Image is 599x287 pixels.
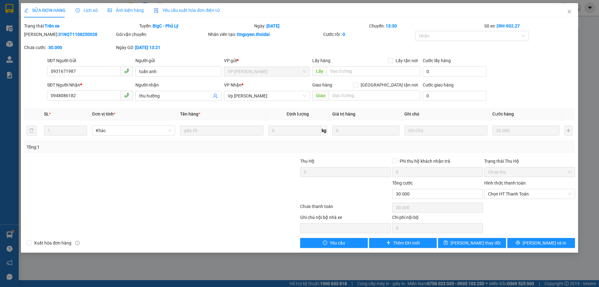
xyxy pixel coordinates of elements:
[329,91,420,101] input: Dọc đường
[299,203,392,214] div: Chưa thanh toán
[496,23,520,28] b: 29H-932.27
[237,32,270,37] b: ttnguyen.thoidai
[330,240,345,246] span: Yêu cầu
[423,82,454,87] label: Cước giao hàng
[23,22,139,29] div: Trạng thái:
[58,32,97,37] b: 31NQT1108250028
[392,214,483,223] div: Chi phí nội bộ
[300,238,368,248] button: exclamation-circleYêu cầu
[393,57,420,64] span: Lấy tận nơi
[92,111,115,116] span: Đơn vị tính
[96,126,171,135] span: Khác
[48,45,62,50] b: 30.000
[423,91,486,101] input: Cước giao hàng
[47,57,133,64] div: SĐT Người Gửi
[343,32,345,37] b: 0
[397,158,453,165] span: Phí thu hộ khách nhận trả
[386,240,391,245] span: plus
[27,144,231,151] div: Tổng: 1
[124,93,129,98] span: phone
[44,111,49,116] span: SL
[438,238,506,248] button: save[PERSON_NAME] thay đổi
[287,111,309,116] span: Định lượng
[124,68,129,73] span: phone
[404,126,487,136] input: Ghi Chú
[484,22,576,29] div: Số xe:
[312,66,327,76] span: Lấy
[24,8,28,12] span: edit
[444,240,448,245] span: save
[516,240,520,245] span: printer
[507,238,575,248] button: printer[PERSON_NAME] và In
[327,66,420,76] input: Dọc đường
[568,192,572,196] span: close-circle
[393,240,420,246] span: Thêm ĐH mới
[228,67,306,76] span: VP Nguyễn Quốc Trị
[213,93,218,98] span: user-add
[154,8,220,13] span: Yêu cầu xuất hóa đơn điện tử
[392,181,413,186] span: Tổng cước
[312,82,332,87] span: Giao hàng
[423,67,486,77] input: Cước lấy hàng
[564,126,572,136] button: plus
[154,8,159,13] img: icon
[386,23,397,28] b: 13:30
[488,167,571,177] span: Chưa thu
[567,9,572,14] span: close
[135,45,160,50] b: [DATE] 13:21
[312,91,329,101] span: Giao
[369,238,437,248] button: plusThêm ĐH mới
[561,3,578,21] button: Close
[75,241,80,245] span: info-circle
[27,126,37,136] button: delete
[32,240,74,246] span: Xuất hóa đơn hàng
[254,22,369,29] div: Ngày:
[24,44,115,51] div: Chưa cước :
[523,240,566,246] span: [PERSON_NAME] và In
[47,82,133,88] div: SĐT Người Nhận
[321,126,327,136] span: kg
[450,240,500,246] span: [PERSON_NAME] thay đổi
[332,126,399,136] input: 0
[45,23,60,28] b: Trên xe
[492,111,514,116] span: Cước hàng
[402,108,490,120] th: Ghi chú
[484,158,575,165] div: Trạng thái Thu Hộ
[488,189,571,199] span: Chọn HT Thanh Toán
[108,8,112,12] span: picture
[135,82,221,88] div: Người nhận
[312,58,330,63] span: Lấy hàng
[75,8,80,12] span: clock-circle
[300,159,314,164] span: Thu Hộ
[228,91,306,101] span: Vp Lê Hoàn
[224,57,310,64] div: VP gửi
[368,22,484,29] div: Chuyến:
[116,31,207,38] div: Gói vận chuyển:
[484,181,526,186] label: Hình thức thanh toán
[266,23,280,28] b: [DATE]
[300,214,391,223] div: Ghi chú nội bộ nhà xe
[116,44,207,51] div: Ngày GD:
[224,82,241,87] span: VP Nhận
[208,31,322,38] div: Nhân viên tạo:
[323,31,414,38] div: Cước rồi :
[323,240,327,245] span: exclamation-circle
[139,22,254,29] div: Tuyến:
[108,8,144,13] span: Ảnh kiện hàng
[135,57,221,64] div: Người gửi
[492,126,559,136] input: 0
[24,8,66,13] span: SỬA ĐƠN HÀNG
[75,8,98,13] span: Lịch sử
[180,126,263,136] input: VD: Bàn, Ghế
[358,82,420,88] span: [GEOGRAPHIC_DATA] tận nơi
[332,111,355,116] span: Giá trị hàng
[153,23,178,28] b: BigC - Phủ Lý
[24,31,115,38] div: [PERSON_NAME]:
[180,111,200,116] span: Tên hàng
[423,58,451,63] label: Cước lấy hàng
